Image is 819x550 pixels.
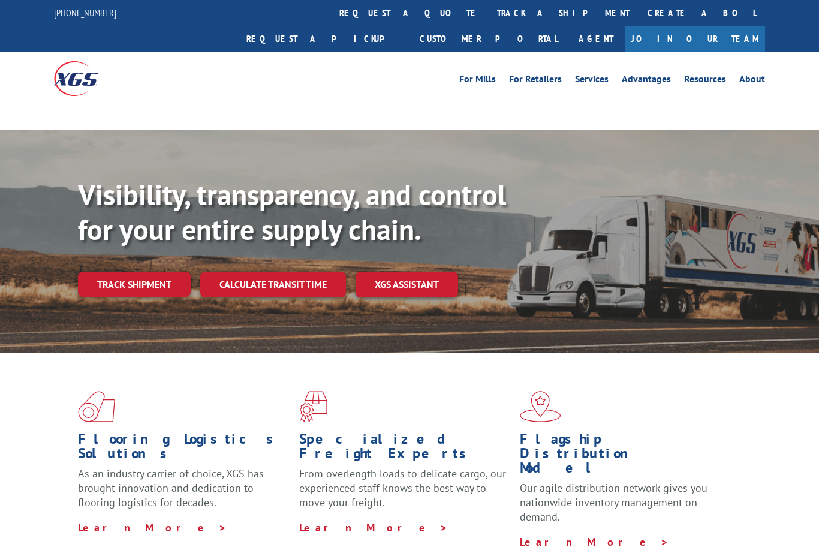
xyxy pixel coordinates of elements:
a: Resources [684,74,726,88]
b: Visibility, transparency, and control for your entire supply chain. [78,176,506,248]
h1: Flooring Logistics Solutions [78,432,290,467]
img: xgs-icon-focused-on-flooring-red [299,391,327,422]
h1: Specialized Freight Experts [299,432,511,467]
a: Learn More > [520,535,669,549]
a: Services [575,74,609,88]
a: Track shipment [78,272,191,297]
a: Join Our Team [625,26,765,52]
a: For Retailers [509,74,562,88]
span: As an industry carrier of choice, XGS has brought innovation and dedication to flooring logistics... [78,467,264,509]
a: Learn More > [299,521,448,534]
a: Learn More > [78,521,227,534]
img: xgs-icon-flagship-distribution-model-red [520,391,561,422]
a: About [739,74,765,88]
a: Agent [567,26,625,52]
h1: Flagship Distribution Model [520,432,732,481]
img: xgs-icon-total-supply-chain-intelligence-red [78,391,115,422]
a: For Mills [459,74,496,88]
a: Advantages [622,74,671,88]
a: Customer Portal [411,26,567,52]
a: Calculate transit time [200,272,346,297]
a: Request a pickup [237,26,411,52]
a: [PHONE_NUMBER] [54,7,116,19]
p: From overlength loads to delicate cargo, our experienced staff knows the best way to move your fr... [299,467,511,520]
span: Our agile distribution network gives you nationwide inventory management on demand. [520,481,707,524]
a: XGS ASSISTANT [356,272,458,297]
